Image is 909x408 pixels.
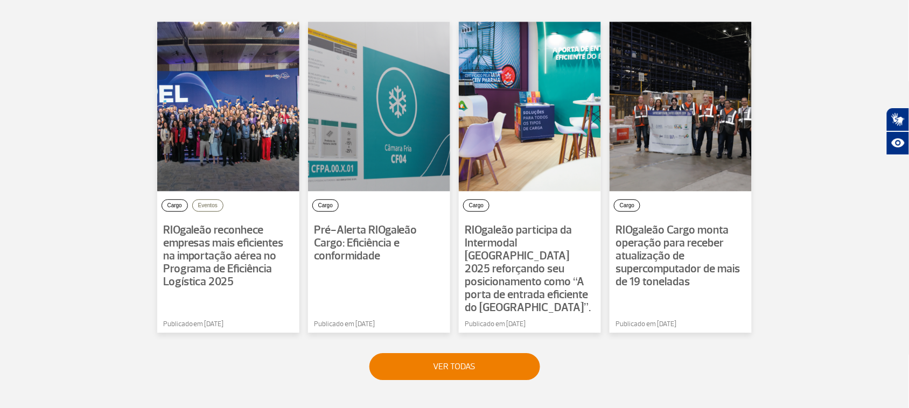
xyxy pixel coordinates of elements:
button: Abrir recursos assistivos. [886,131,909,155]
span: Publicado em [DATE] [314,319,375,330]
button: VER TODAS [369,353,540,380]
button: Cargo [312,199,339,212]
span: Publicado em [DATE] [616,319,676,330]
button: Cargo [463,199,490,212]
span: Pré-Alerta RIOgaleão Cargo: Eficiência e conformidade [314,223,417,263]
span: Publicado em [DATE] [465,319,526,330]
button: Cargo [162,199,188,212]
div: Plugin de acessibilidade da Hand Talk. [886,108,909,155]
span: RIOgaleão reconhece empresas mais eficientes na importação aérea no Programa de Eficiência Logíst... [163,223,284,289]
button: Cargo [614,199,640,212]
span: RIOgaleão Cargo monta operação para receber atualização de supercomputador de mais de 19 toneladas [616,223,740,289]
span: Publicado em [DATE] [163,319,224,330]
button: Abrir tradutor de língua de sinais. [886,108,909,131]
span: RIOgaleão participa da Intermodal [GEOGRAPHIC_DATA] 2025 reforçando seu posicionamento como “A po... [465,223,591,315]
button: Eventos [192,199,223,212]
